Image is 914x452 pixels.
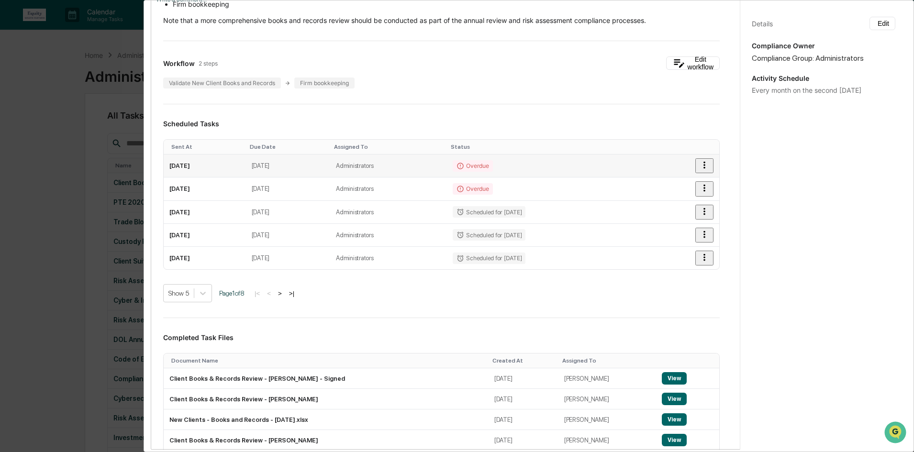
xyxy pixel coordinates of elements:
td: [PERSON_NAME] [558,430,656,451]
h3: Scheduled Tasks [163,120,720,128]
div: Every month on the second [DATE] [752,86,895,94]
td: [DATE] [164,177,246,200]
div: Toggle SortBy [171,143,242,150]
div: Overdue [453,183,492,195]
td: Client Books & Records Review - [PERSON_NAME] - Signed [164,368,489,389]
span: Page 1 of 8 [219,289,245,297]
div: Compliance Group: Administrators [752,54,895,63]
iframe: Open customer support [883,420,909,446]
div: Overdue [453,160,492,172]
button: View [662,434,687,446]
a: 🗄️Attestations [66,117,123,134]
span: Pylon [95,162,116,169]
div: Validate New Client Books and Records [163,77,281,88]
span: Preclearance [19,121,62,130]
td: [PERSON_NAME] [558,368,656,389]
td: [PERSON_NAME] [558,389,656,409]
button: Start new chat [163,76,174,88]
div: We're available if you need us! [33,83,121,90]
td: Administrators [330,224,447,247]
div: Toggle SortBy [492,357,555,364]
img: 1746055101610-c473b297-6a78-478c-a979-82029cc54cd1 [10,73,27,90]
div: Firm bookkeeping [294,77,355,88]
span: 2 steps [199,60,218,67]
div: Details [752,20,773,28]
button: View [662,393,687,405]
div: Toggle SortBy [451,143,644,150]
button: View [662,372,687,385]
button: < [264,289,274,298]
p: How can we help? [10,20,174,35]
td: Administrators [330,247,447,269]
td: Client Books & Records Review - [PERSON_NAME] [164,389,489,409]
div: Scheduled for [DATE] [453,206,525,218]
button: > [275,289,285,298]
td: [DATE] [489,389,558,409]
div: Toggle SortBy [250,143,326,150]
p: Compliance Owner [752,42,895,50]
td: [DATE] [246,224,330,247]
td: [PERSON_NAME] [558,409,656,430]
div: Toggle SortBy [664,357,715,364]
td: Administrators [330,177,447,200]
td: [DATE] [246,201,330,224]
td: New Clients - Books and Records - [DATE].xlsx [164,409,489,430]
p: Activity Schedule [752,74,895,82]
div: Toggle SortBy [334,143,443,150]
button: View [662,413,687,426]
div: 🔎 [10,140,17,147]
button: >| [286,289,297,298]
td: [DATE] [489,409,558,430]
a: 🔎Data Lookup [6,135,64,152]
button: Edit workflow [666,56,720,70]
a: Powered byPylon [67,162,116,169]
div: 🗄️ [69,121,77,129]
td: [DATE] [489,430,558,451]
h3: Completed Task Files [163,333,720,342]
td: [DATE] [246,154,330,177]
td: [DATE] [246,177,330,200]
span: Attestations [79,121,119,130]
td: [DATE] [164,201,246,224]
td: [DATE] [164,224,246,247]
td: [DATE] [164,154,246,177]
a: 🖐️Preclearance [6,117,66,134]
button: Edit [869,17,895,30]
td: Client Books & Records Review - [PERSON_NAME] [164,430,489,451]
div: Toggle SortBy [171,357,485,364]
div: Scheduled for [DATE] [453,229,525,241]
p: Note that a more comprehensive books and records review should be conducted as part of the annual... [163,16,720,25]
td: [DATE] [246,247,330,269]
button: |< [252,289,263,298]
div: Start new chat [33,73,157,83]
td: Administrators [330,201,447,224]
td: [DATE] [164,247,246,269]
td: [DATE] [489,368,558,389]
span: Data Lookup [19,139,60,148]
div: 🖐️ [10,121,17,129]
div: Toggle SortBy [562,357,652,364]
div: Scheduled for [DATE] [453,253,525,264]
span: Workflow [163,59,195,67]
td: Administrators [330,154,447,177]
